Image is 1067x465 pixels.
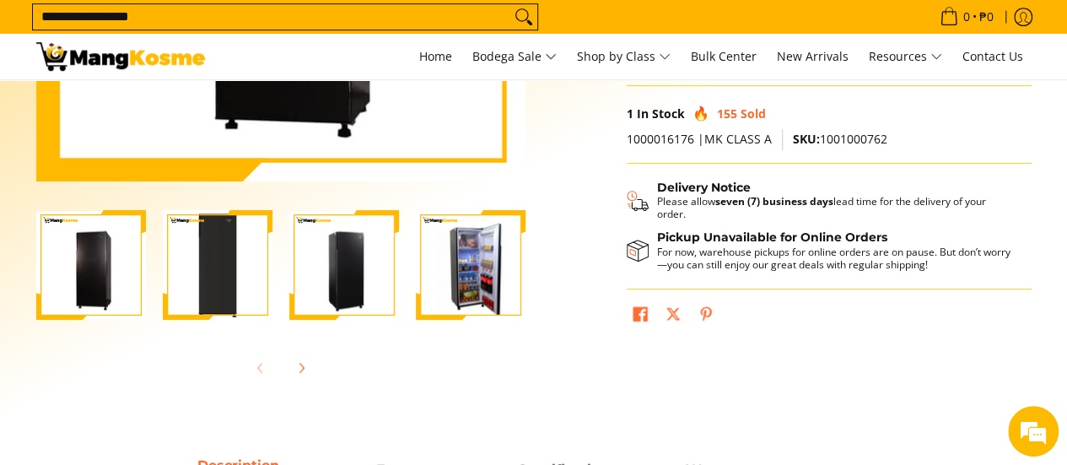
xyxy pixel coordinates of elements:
[36,42,205,71] img: Condura 7.3 Cubic Ft. Direct Cool Inverter Ref (Class A) l Mang Kosme
[627,105,633,122] span: 1
[627,181,1015,221] button: Shipping & Delivery
[768,34,857,79] a: New Arrivals
[691,48,757,64] span: Bulk Center
[289,212,399,319] img: Condura 7.3 Cu. Ft. Single Door - Direct Cool Inverter Refrigerator, CSD700SAi (Class A)-3
[962,48,1023,64] span: Contact Us
[657,230,887,245] strong: Pickup Unavailable for Online Orders
[98,130,233,300] span: We're online!
[717,105,737,122] span: 155
[88,95,283,116] div: Chat with us now
[657,195,1015,220] p: Please allow lead time for the delivery of your order.
[777,48,849,64] span: New Arrivals
[464,34,565,79] a: Bodega Sale
[277,8,317,49] div: Minimize live chat window
[741,105,766,122] span: Sold
[510,4,537,30] button: Search
[793,131,887,147] span: 1001000762
[694,302,718,331] a: Pin on Pinterest
[954,34,1032,79] a: Contact Us
[657,180,751,195] strong: Delivery Notice
[661,302,685,331] a: Post on X
[869,46,942,68] span: Resources
[860,34,951,79] a: Resources
[628,302,652,331] a: Share on Facebook
[419,48,452,64] span: Home
[793,131,820,147] span: SKU:
[8,296,321,355] textarea: Type your message and hit 'Enter'
[36,212,146,319] img: Condura 7.3 Cu. Ft. Single Door - Direct Cool Inverter Refrigerator, CSD700SAi (Class A)-1
[411,34,461,79] a: Home
[657,246,1015,271] p: For now, warehouse pickups for online orders are on pause. But don’t worry—you can still enjoy ou...
[682,34,765,79] a: Bulk Center
[627,131,772,147] span: 1000016176 |MK CLASS A
[222,34,1032,79] nav: Main Menu
[961,11,973,23] span: 0
[977,11,996,23] span: ₱0
[715,194,833,208] strong: seven (7) business days
[577,46,671,68] span: Shop by Class
[163,210,272,320] img: Condura 7.3 Cu. Ft. Single Door - Direct Cool Inverter Refrigerator, CSD700SAi (Class A)-2
[472,46,557,68] span: Bodega Sale
[637,105,685,122] span: In Stock
[569,34,679,79] a: Shop by Class
[283,349,320,387] button: Next
[935,8,999,26] span: •
[416,212,525,319] img: Condura 7.3 Cu. Ft. Single Door - Direct Cool Inverter Refrigerator, CSD700SAi (Class A)-4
